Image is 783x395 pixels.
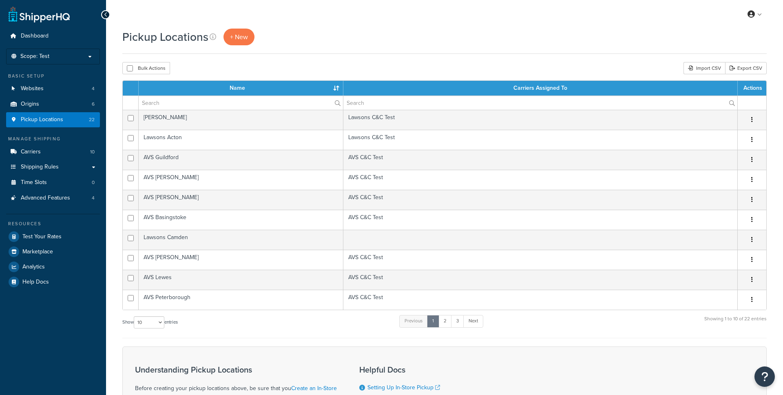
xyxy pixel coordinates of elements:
[6,144,100,160] li: Carriers
[343,250,738,270] td: AVS C&C Test
[6,244,100,259] a: Marketplace
[704,314,767,332] div: Showing 1 to 10 of 22 entries
[92,179,95,186] span: 0
[359,365,545,374] h3: Helpful Docs
[122,62,170,74] button: Bulk Actions
[89,116,95,123] span: 22
[6,73,100,80] div: Basic Setup
[139,190,343,210] td: AVS [PERSON_NAME]
[6,81,100,96] li: Websites
[122,316,178,328] label: Show entries
[139,170,343,190] td: AVS [PERSON_NAME]
[343,96,737,110] input: Search
[754,366,775,387] button: Open Resource Center
[21,195,70,202] span: Advanced Features
[20,53,49,60] span: Scope: Test
[6,229,100,244] a: Test Your Rates
[9,6,70,22] a: ShipperHQ Home
[139,250,343,270] td: AVS [PERSON_NAME]
[139,150,343,170] td: AVS Guildford
[21,164,59,171] span: Shipping Rules
[223,29,254,45] a: + New
[90,149,95,155] span: 10
[6,112,100,127] a: Pickup Locations 22
[6,112,100,127] li: Pickup Locations
[463,315,483,327] a: Next
[139,230,343,250] td: Lawsons Camden
[22,264,45,271] span: Analytics
[21,149,41,155] span: Carriers
[6,260,100,274] a: Analytics
[6,191,100,206] li: Advanced Features
[6,220,100,227] div: Resources
[92,195,95,202] span: 4
[6,29,100,44] a: Dashboard
[230,32,248,42] span: + New
[22,279,49,286] span: Help Docs
[6,175,100,190] a: Time Slots 0
[6,144,100,160] a: Carriers 10
[343,290,738,310] td: AVS C&C Test
[343,150,738,170] td: AVS C&C Test
[139,130,343,150] td: Lawsons Acton
[139,81,343,95] th: Name : activate to sort column ascending
[343,170,738,190] td: AVS C&C Test
[451,315,464,327] a: 3
[6,175,100,190] li: Time Slots
[738,81,766,95] th: Actions
[139,110,343,130] td: [PERSON_NAME]
[21,101,39,108] span: Origins
[343,130,738,150] td: Lawsons C&C Test
[92,85,95,92] span: 4
[6,275,100,289] a: Help Docs
[343,81,738,95] th: Carriers Assigned To
[683,62,725,74] div: Import CSV
[438,315,452,327] a: 2
[21,33,49,40] span: Dashboard
[139,96,343,110] input: Search
[92,101,95,108] span: 6
[21,179,47,186] span: Time Slots
[6,81,100,96] a: Websites 4
[343,210,738,230] td: AVS C&C Test
[343,110,738,130] td: Lawsons C&C Test
[343,190,738,210] td: AVS C&C Test
[6,160,100,175] a: Shipping Rules
[139,270,343,290] td: AVS Lewes
[21,116,63,123] span: Pickup Locations
[367,383,440,392] a: Setting Up In-Store Pickup
[134,316,164,328] select: Showentries
[343,270,738,290] td: AVS C&C Test
[22,233,62,240] span: Test Your Rates
[6,97,100,112] li: Origins
[21,85,44,92] span: Websites
[427,315,439,327] a: 1
[135,365,339,374] h3: Understanding Pickup Locations
[6,191,100,206] a: Advanced Features 4
[22,249,53,255] span: Marketplace
[139,290,343,310] td: AVS Peterborough
[725,62,767,74] a: Export CSV
[6,135,100,142] div: Manage Shipping
[122,29,208,45] h1: Pickup Locations
[399,315,428,327] a: Previous
[6,97,100,112] a: Origins 6
[139,210,343,230] td: AVS Basingstoke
